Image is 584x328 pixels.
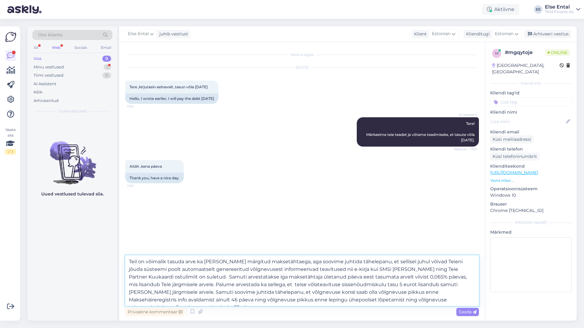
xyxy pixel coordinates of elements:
div: Web [51,44,62,52]
p: Uued vestlused tulevad siia. [41,191,104,197]
div: Kliendi info [490,81,572,86]
div: Arhiveeri vestlus [524,30,571,38]
p: Brauser [490,201,572,207]
div: 0 [102,56,111,62]
img: Askly Logo [5,31,16,43]
div: Thank you, have a nice day. [125,173,184,183]
div: # mgqytoje [505,49,545,56]
div: 1 [104,64,111,70]
div: Vestlus algas [125,52,479,57]
div: Aktiivne [482,4,519,15]
span: Uued vestlused [58,108,87,114]
a: [URL][DOMAIN_NAME] [490,170,538,175]
div: Vaata siia [5,127,16,155]
div: Uus [34,56,42,62]
div: [PERSON_NAME] [490,220,572,225]
input: Lisa nimi [491,118,565,125]
span: Else Ental [128,31,149,37]
div: Küsi telefoninumbrit [490,152,539,161]
div: Privaatne kommentaar [125,308,185,316]
div: 0 [102,72,111,78]
span: Aitäh ,kena päeva [130,164,162,169]
div: Klienditugi [464,31,490,37]
div: [GEOGRAPHIC_DATA], [GEOGRAPHIC_DATA] [492,62,560,75]
div: Else Ental [545,5,574,9]
div: Kõik [34,89,42,95]
a: Else EntalTKM Finants AS [545,5,580,14]
span: Estonian [495,31,513,37]
p: Klienditeekond [490,163,572,169]
p: Kliendi email [490,129,572,135]
div: All [32,44,39,52]
div: Arhiveeritud [34,98,59,104]
span: 13:51 [127,104,150,109]
span: Otsi kliente [38,32,62,38]
div: Email [100,44,112,52]
span: Nähtud ✓ 13:51 [454,147,477,151]
p: Windows 10 [490,192,572,199]
div: 1 / 3 [5,149,16,155]
div: Küsi meiliaadressi [490,135,534,144]
img: No chats [27,130,117,185]
div: Hello, I wrote earlier, I will pay the debt [DATE] [125,93,218,104]
div: [DATE] [125,65,479,70]
p: Kliendi telefon [490,146,572,152]
span: Saada [459,309,476,315]
div: Tiimi vestlused [34,72,64,78]
p: Vaata edasi ... [490,178,572,183]
input: Lisa tag [490,97,572,107]
span: Online [545,49,570,56]
div: Minu vestlused [34,64,64,70]
span: Estonian [432,31,451,37]
p: Chrome [TECHNICAL_ID] [490,207,572,214]
span: m [495,51,498,56]
p: Operatsioonisüsteem [490,186,572,192]
div: AI Assistent [34,81,56,87]
div: TKM Finants AS [545,9,574,14]
div: Socials [73,44,88,52]
p: Kliendi nimi [490,109,572,115]
p: Kliendi tag'id [490,90,572,96]
div: EE [534,5,542,14]
span: 13:51 [127,184,150,188]
p: Märkmed [490,229,572,235]
div: juhib vestlust [157,31,188,37]
span: AI Assistent [454,112,477,117]
span: Tere ,kirjutasin eelnevalt ,tasun võla [DATE] [130,85,208,89]
div: Klient [412,31,427,37]
textarea: Teil on võimalik tasuda arve ka [PERSON_NAME] märgitud maksetähtaega, aga soovime juhtida tähelep... [125,255,479,306]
